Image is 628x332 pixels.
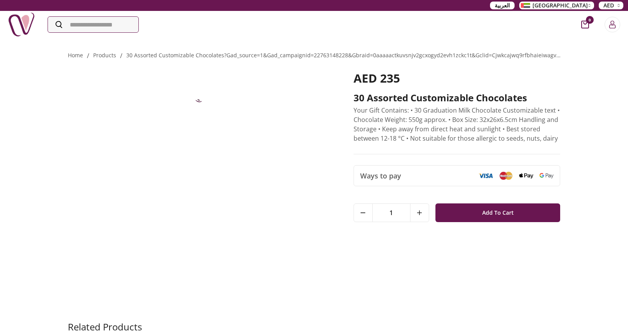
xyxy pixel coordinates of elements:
[532,2,588,9] span: [GEOGRAPHIC_DATA]
[180,71,219,110] img: 30 Assorted Customizable Chocolates
[354,70,400,86] span: AED 235
[499,171,513,180] img: Mastercard
[93,51,116,59] a: products
[586,16,594,24] span: 0
[482,206,514,220] span: Add To Cart
[603,2,614,9] span: AED
[87,51,89,60] li: /
[519,2,594,9] button: [GEOGRAPHIC_DATA]
[605,17,620,32] button: Login
[599,2,623,9] button: AED
[354,92,561,104] h2: 30 Assorted Customizable Chocolates
[519,173,533,179] img: Apple Pay
[495,2,510,9] span: العربية
[360,170,401,181] span: Ways to pay
[581,21,589,28] button: cart-button
[373,204,410,222] span: 1
[435,203,561,222] button: Add To Cart
[48,17,138,32] input: Search
[68,51,83,59] a: Home
[540,173,554,178] img: Google Pay
[479,173,493,178] img: Visa
[120,51,122,60] li: /
[8,11,35,38] img: Nigwa-uae-gifts
[521,3,530,8] img: Arabic_dztd3n.png
[354,106,561,143] p: Your Gift Contains: • 30 Graduation Milk Chocolate Customizable text • Chocolate Weight: 550g app...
